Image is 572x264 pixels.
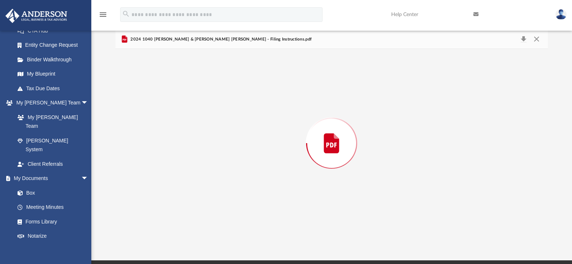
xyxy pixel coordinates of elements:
i: menu [99,10,107,19]
span: arrow_drop_down [81,96,96,111]
a: My Documentsarrow_drop_down [5,171,96,186]
a: [PERSON_NAME] System [10,133,96,157]
a: Forms Library [10,214,92,229]
a: Entity Change Request [10,38,99,53]
img: Anderson Advisors Platinum Portal [3,9,69,23]
a: Meeting Minutes [10,200,96,215]
img: User Pic [556,9,567,20]
a: My [PERSON_NAME] Team [10,110,92,133]
a: Client Referrals [10,157,96,171]
span: 2024 1040 [PERSON_NAME] & [PERSON_NAME] [PERSON_NAME] - Filing Instructions.pdf [129,36,312,43]
a: menu [99,14,107,19]
a: Binder Walkthrough [10,52,99,67]
i: search [122,10,130,18]
div: Preview [115,30,548,238]
button: Close [530,34,543,45]
span: arrow_drop_down [81,171,96,186]
button: Download [517,34,530,45]
a: My [PERSON_NAME] Teamarrow_drop_down [5,96,96,110]
a: My Blueprint [10,67,96,81]
a: Notarize [10,229,96,244]
a: Box [10,185,92,200]
a: Tax Due Dates [10,81,99,96]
